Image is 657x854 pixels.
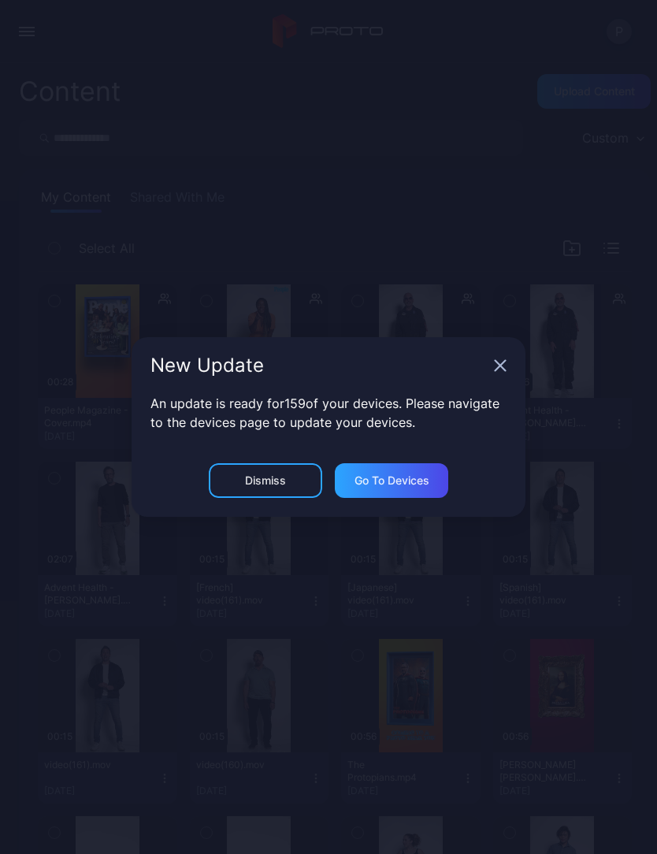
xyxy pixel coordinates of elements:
[150,394,507,432] p: An update is ready for 159 of your devices. Please navigate to the devices page to update your de...
[335,463,448,498] button: Go to devices
[354,474,429,487] div: Go to devices
[150,356,488,375] div: New Update
[209,463,322,498] button: Dismiss
[245,474,286,487] div: Dismiss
